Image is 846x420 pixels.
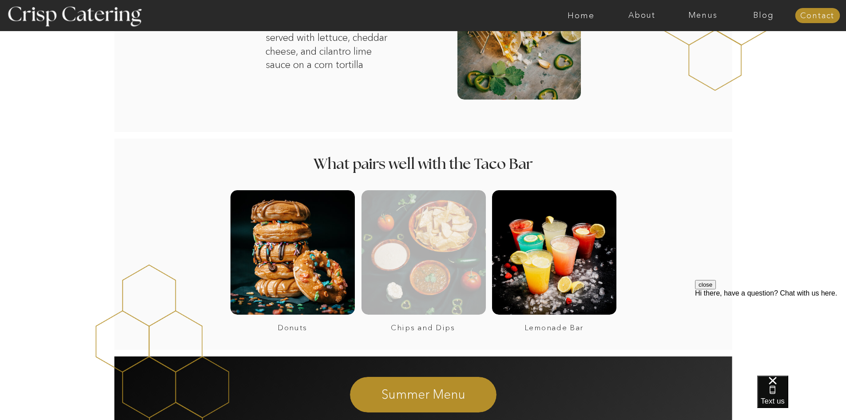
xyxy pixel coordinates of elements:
p: Choice of chicken or pork served with lettuce, cheddar cheese, and cilantro lime sauce on a corn ... [266,17,396,78]
a: About [612,11,672,20]
h2: What pairs well with the Taco Bar [258,157,588,174]
a: Donuts [232,324,353,332]
a: Contact [795,12,840,20]
a: Summer Menu [303,386,544,402]
iframe: podium webchat widget bubble [757,376,846,420]
a: Menus [672,11,733,20]
iframe: podium webchat widget prompt [695,280,846,387]
a: Home [551,11,612,20]
a: Blog [733,11,794,20]
a: Lemonade Bar [494,324,615,332]
a: Chips and Dips [363,324,484,332]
